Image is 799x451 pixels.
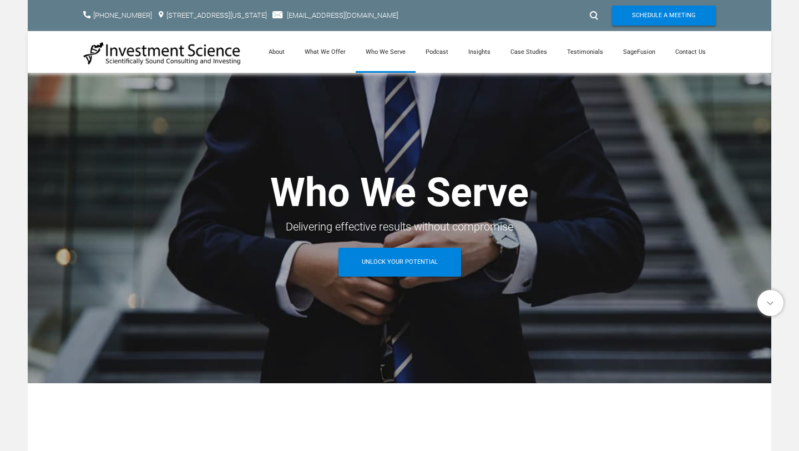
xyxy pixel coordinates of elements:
[93,11,152,19] a: [PHONE_NUMBER]
[500,31,557,73] a: Case Studies
[356,31,416,73] a: Who We Serve
[458,31,500,73] a: Insights
[665,31,716,73] a: Contact Us
[557,31,613,73] a: Testimonials
[632,6,696,26] span: Schedule A Meeting
[270,169,529,216] strong: Who We Serve
[338,248,461,277] a: Unlock Your Potential
[362,248,438,277] span: Unlock Your Potential
[612,6,716,26] a: Schedule A Meeting
[83,217,716,237] div: Delivering effective results without compromise
[613,31,665,73] a: SageFusion
[166,11,267,19] a: [STREET_ADDRESS][US_STATE]​
[416,31,458,73] a: Podcast
[287,11,398,19] a: [EMAIL_ADDRESS][DOMAIN_NAME]
[83,41,241,66] img: Investment Science | NYC Consulting Services
[295,31,356,73] a: What We Offer
[259,31,295,73] a: About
